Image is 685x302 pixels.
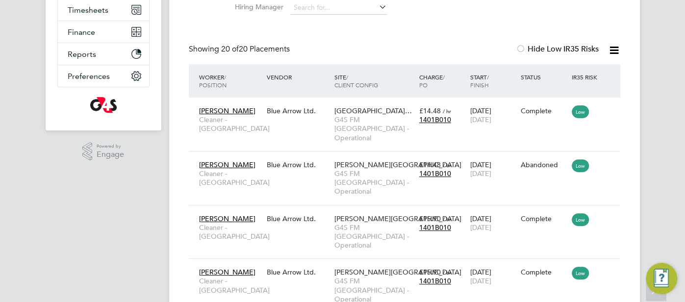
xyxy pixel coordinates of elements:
[264,209,332,228] div: Blue Arrow Ltd.
[569,68,603,86] div: IR35 Risk
[58,43,149,65] button: Reports
[467,68,518,94] div: Start
[221,44,239,54] span: 20 of
[467,101,518,129] div: [DATE]
[197,155,620,163] a: [PERSON_NAME]Cleaner - [GEOGRAPHIC_DATA]Blue Arrow Ltd.[PERSON_NAME][GEOGRAPHIC_DATA]G4S FM [GEOG...
[264,155,332,174] div: Blue Arrow Ltd.
[521,160,567,169] div: Abandoned
[470,115,491,124] span: [DATE]
[227,2,283,11] label: Hiring Manager
[334,268,461,277] span: [PERSON_NAME][GEOGRAPHIC_DATA]
[467,155,518,183] div: [DATE]
[199,169,262,187] span: Cleaner - [GEOGRAPHIC_DATA]
[419,277,451,285] span: 1401B010
[197,209,620,217] a: [PERSON_NAME]Cleaner - [GEOGRAPHIC_DATA]Blue Arrow Ltd.[PERSON_NAME][GEOGRAPHIC_DATA]G4S FM [GEOG...
[58,21,149,43] button: Finance
[419,169,451,178] span: 1401B010
[332,68,417,94] div: Site
[572,213,589,226] span: Low
[199,115,262,133] span: Cleaner - [GEOGRAPHIC_DATA]
[518,68,569,86] div: Status
[419,160,441,169] span: £14.48
[57,97,150,113] a: Go to home page
[68,72,110,81] span: Preferences
[199,223,262,241] span: Cleaner - [GEOGRAPHIC_DATA]
[334,214,461,223] span: [PERSON_NAME][GEOGRAPHIC_DATA]
[521,268,567,277] div: Complete
[199,160,255,169] span: [PERSON_NAME]
[334,115,414,142] span: G4S FM [GEOGRAPHIC_DATA] - Operational
[334,73,378,89] span: / Client Config
[189,44,292,54] div: Showing
[58,65,149,87] button: Preferences
[221,44,290,54] span: 20 Placements
[197,101,620,109] a: [PERSON_NAME]Cleaner - [GEOGRAPHIC_DATA]Blue Arrow Ltd.[GEOGRAPHIC_DATA]…G4S FM [GEOGRAPHIC_DATA]...
[199,73,227,89] span: / Position
[521,214,567,223] div: Complete
[467,263,518,290] div: [DATE]
[199,214,255,223] span: [PERSON_NAME]
[521,106,567,115] div: Complete
[470,169,491,178] span: [DATE]
[419,214,441,223] span: £15.90
[443,161,451,169] span: / hr
[470,73,488,89] span: / Finish
[264,101,332,120] div: Blue Arrow Ltd.
[334,223,414,250] span: G4S FM [GEOGRAPHIC_DATA] - Operational
[68,50,96,59] span: Reports
[82,142,124,161] a: Powered byEngage
[419,106,441,115] span: £14.48
[334,160,461,169] span: [PERSON_NAME][GEOGRAPHIC_DATA]
[199,106,255,115] span: [PERSON_NAME]
[470,223,491,232] span: [DATE]
[264,68,332,86] div: Vendor
[334,169,414,196] span: G4S FM [GEOGRAPHIC_DATA] - Operational
[264,263,332,281] div: Blue Arrow Ltd.
[290,1,387,15] input: Search for...
[572,105,589,118] span: Low
[197,68,264,94] div: Worker
[419,115,451,124] span: 1401B010
[97,151,124,159] span: Engage
[199,277,262,294] span: Cleaner - [GEOGRAPHIC_DATA]
[470,277,491,285] span: [DATE]
[419,223,451,232] span: 1401B010
[443,107,451,115] span: / hr
[334,106,412,115] span: [GEOGRAPHIC_DATA]…
[68,27,95,37] span: Finance
[419,73,445,89] span: / PO
[572,159,589,172] span: Low
[199,268,255,277] span: [PERSON_NAME]
[443,269,451,276] span: / hr
[516,44,599,54] label: Hide Low IR35 Risks
[417,68,468,94] div: Charge
[97,142,124,151] span: Powered by
[197,262,620,271] a: [PERSON_NAME]Cleaner - [GEOGRAPHIC_DATA]Blue Arrow Ltd.[PERSON_NAME][GEOGRAPHIC_DATA]G4S FM [GEOG...
[467,209,518,237] div: [DATE]
[646,263,677,294] button: Engage Resource Center
[443,215,451,223] span: / hr
[90,97,117,113] img: g4s-logo-retina.png
[572,267,589,279] span: Low
[68,5,108,15] span: Timesheets
[419,268,441,277] span: £15.90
